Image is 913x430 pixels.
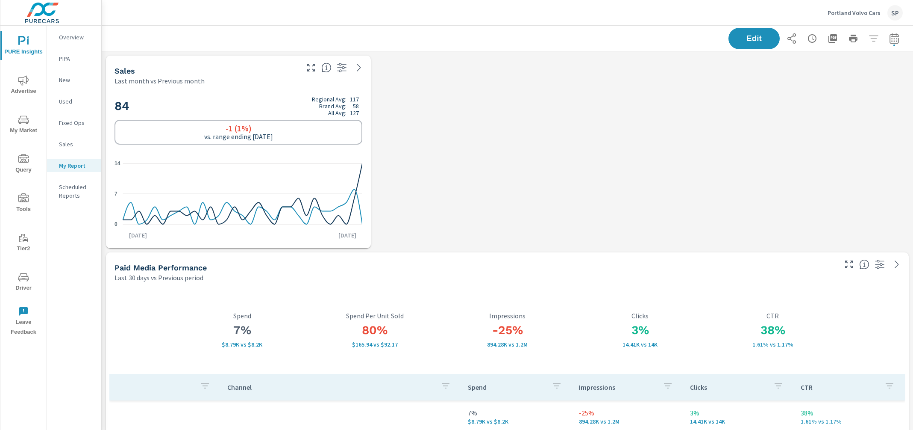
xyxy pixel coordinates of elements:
p: Scheduled Reports [59,183,94,200]
p: Impressions [441,312,574,320]
p: [DATE] [332,231,362,240]
p: 1.61% vs 1.17% [801,418,898,425]
span: Tier2 [3,233,44,254]
p: Sales [59,140,94,148]
div: nav menu [0,26,47,341]
p: 894,284 vs 1,196,044 [579,418,676,425]
text: 7 [114,190,117,196]
p: Regional Avg: [312,96,346,103]
p: 3% [690,408,787,418]
p: Brand Avg: [319,103,346,110]
p: 117 [350,96,359,103]
p: All Avg: [328,110,346,116]
button: "Export Report to PDF" [824,30,841,47]
p: 14,407 vs 14,004 [574,341,707,348]
button: Make Fullscreen [842,258,856,271]
a: See more details in report [352,61,366,74]
p: Spend [176,312,308,320]
span: Tools [3,193,44,214]
div: SP [887,5,903,21]
p: Portland Volvo Cars [828,9,881,17]
p: 38% [801,408,898,418]
p: [DATE] [123,231,153,240]
p: 58 [353,103,359,110]
p: Spend Per Unit Sold [308,312,441,320]
p: $165.94 vs $92.17 [308,341,441,348]
div: Overview [47,31,101,44]
h3: 3% [574,323,707,338]
p: CTR [706,312,839,320]
h5: Paid Media Performance [114,263,207,272]
div: Fixed Ops [47,116,101,129]
p: Channel [227,383,434,391]
text: 0 [114,221,117,227]
span: Driver [3,272,44,293]
h6: -1 (1%) [226,124,252,133]
span: Advertise [3,75,44,96]
p: Impressions [579,383,656,391]
h5: Sales [114,66,135,75]
span: Number of vehicles sold by the dealership over the selected date range. [Source: This data is sou... [321,62,332,73]
div: Used [47,95,101,108]
button: Select Date Range [886,30,903,47]
h3: 38% [706,323,839,338]
button: Share Report [783,30,800,47]
div: New [47,74,101,86]
p: $8,795 vs $8,203 [468,418,565,425]
text: 14 [114,160,120,166]
span: Leave Feedback [3,306,44,337]
p: 127 [350,110,359,116]
p: My Report [59,161,94,170]
h3: -25% [441,323,574,338]
h3: 7% [176,323,308,338]
p: 7% [468,408,565,418]
h3: 80% [308,323,441,338]
p: CTR [801,383,878,391]
p: Spend [468,383,545,391]
p: New [59,76,94,84]
a: See more details in report [890,258,904,271]
div: PIPA [47,52,101,65]
p: 1.61% vs 1.17% [706,341,839,348]
p: Last 30 days vs Previous period [114,273,203,283]
p: vs. range ending [DATE] [204,133,273,140]
p: PIPA [59,54,94,63]
div: My Report [47,159,101,172]
p: 894,284 vs 1,196,044 [441,341,574,348]
button: Edit [728,28,780,49]
h2: 84 [114,96,362,116]
span: PURE Insights [3,36,44,57]
span: Query [3,154,44,175]
p: -25% [579,408,676,418]
p: Clicks [690,383,767,391]
p: 14,407 vs 14,004 [690,418,787,425]
p: Used [59,97,94,106]
span: My Market [3,115,44,136]
div: Scheduled Reports [47,181,101,202]
p: Clicks [574,312,707,320]
span: Edit [737,35,771,42]
span: Understand performance metrics over the selected time range. [859,259,869,270]
p: Overview [59,33,94,42]
p: Fixed Ops [59,119,94,127]
div: Sales [47,138,101,151]
p: $8,795 vs $8,203 [176,341,308,348]
p: Last month vs Previous month [114,76,205,86]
